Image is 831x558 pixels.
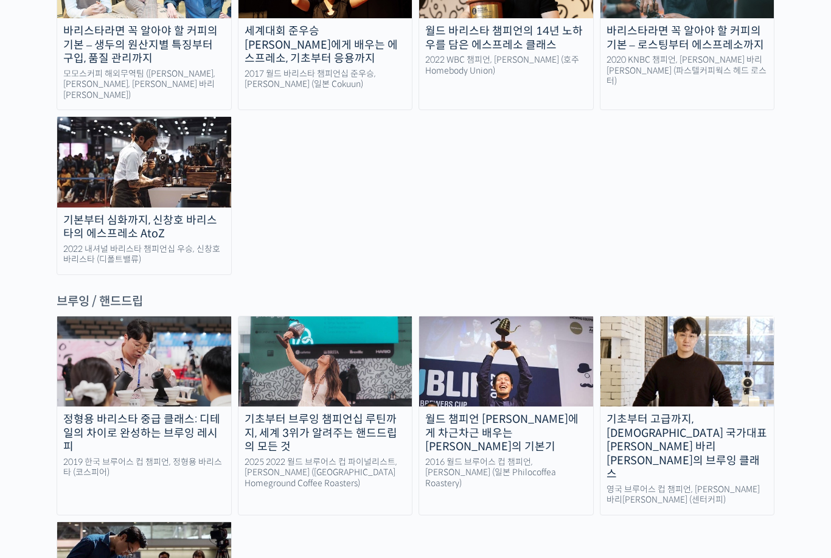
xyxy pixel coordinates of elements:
div: 바리스타라면 꼭 알아야 할 커피의 기본 – 생두의 원산지별 특징부터 구입, 품질 관리까지 [57,24,231,66]
img: from-brewing-basics-to-competition_course-thumbnail.jpg [238,316,412,406]
a: 기초부터 고급까지, [DEMOGRAPHIC_DATA] 국가대표 [PERSON_NAME] 바리[PERSON_NAME]의 브루잉 클래스 영국 브루어스 컵 챔피언, [PERSON_... [600,316,775,515]
div: 2022 WBC 챔피언, [PERSON_NAME] (호주 Homebody Union) [419,55,593,76]
div: 바리스타라면 꼭 알아야 할 커피의 기본 – 로스팅부터 에스프레소까지 [600,24,774,52]
div: 2017 월드 바리스타 챔피언십 준우승, [PERSON_NAME] (일본 Cokuun) [238,69,412,90]
img: sanghopark-thumbnail.jpg [600,316,774,406]
a: 홈 [4,386,80,416]
div: 기초부터 고급까지, [DEMOGRAPHIC_DATA] 국가대표 [PERSON_NAME] 바리[PERSON_NAME]의 브루잉 클래스 [600,413,774,481]
a: 기초부터 브루잉 챔피언십 루틴까지, 세계 3위가 알려주는 핸드드립의 모든 것 2025 2022 월드 브루어스 컵 파이널리스트, [PERSON_NAME] ([GEOGRAPHIC... [238,316,413,515]
div: 기초부터 브루잉 챔피언십 루틴까지, 세계 3위가 알려주는 핸드드립의 모든 것 [238,413,412,454]
div: 월드 바리스타 챔피언의 14년 노하우를 담은 에스프레소 클래스 [419,24,593,52]
a: 설정 [157,386,234,416]
div: 2019 한국 브루어스 컵 챔피언, 정형용 바리스타 (코스피어) [57,457,231,478]
span: 홈 [38,404,46,414]
div: 월드 챔피언 [PERSON_NAME]에게 차근차근 배우는 [PERSON_NAME]의 기본기 [419,413,593,454]
a: 기본부터 심화까지, 신창호 바리스타의 에스프레소 AtoZ 2022 내셔널 바리스타 챔피언십 우승, 신창호 바리스타 (디폴트밸류) [57,116,232,274]
a: 정형용 바리스타 중급 클래스: 디테일의 차이로 완성하는 브루잉 레시피 2019 한국 브루어스 컵 챔피언, 정형용 바리스타 (코스피어) [57,316,232,515]
img: changhoshin_thumbnail2.jpeg [57,117,231,207]
div: 정형용 바리스타 중급 클래스: 디테일의 차이로 완성하는 브루잉 레시피 [57,413,231,454]
div: 영국 브루어스 컵 챔피언, [PERSON_NAME] 바리[PERSON_NAME] (센터커피) [600,484,774,506]
div: 2016 월드 브루어스 컵 챔피언, [PERSON_NAME] (일본 Philocoffea Roastery) [419,457,593,489]
img: advanced-brewing_course-thumbnail.jpeg [57,316,231,406]
a: 월드 챔피언 [PERSON_NAME]에게 차근차근 배우는 [PERSON_NAME]의 기본기 2016 월드 브루어스 컵 챔피언, [PERSON_NAME] (일본 Philocof... [419,316,594,515]
div: 2020 KNBC 챔피언, [PERSON_NAME] 바리[PERSON_NAME] (파스텔커피웍스 헤드 로스터) [600,55,774,87]
div: 모모스커피 해외무역팀 ([PERSON_NAME], [PERSON_NAME], [PERSON_NAME] 바리[PERSON_NAME]) [57,69,231,101]
div: 2025 2022 월드 브루어스 컵 파이널리스트, [PERSON_NAME] ([GEOGRAPHIC_DATA] Homeground Coffee Roasters) [238,457,412,489]
span: 설정 [188,404,203,414]
div: 기본부터 심화까지, 신창호 바리스타의 에스프레소 AtoZ [57,214,231,241]
div: 브루잉 / 핸드드립 [57,293,774,310]
a: 대화 [80,386,157,416]
div: 세계대회 준우승 [PERSON_NAME]에게 배우는 에스프레소, 기초부터 응용까지 [238,24,412,66]
img: fundamentals-of-brewing_course-thumbnail.jpeg [419,316,593,406]
div: 2022 내셔널 바리스타 챔피언십 우승, 신창호 바리스타 (디폴트밸류) [57,244,231,265]
span: 대화 [111,405,126,414]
